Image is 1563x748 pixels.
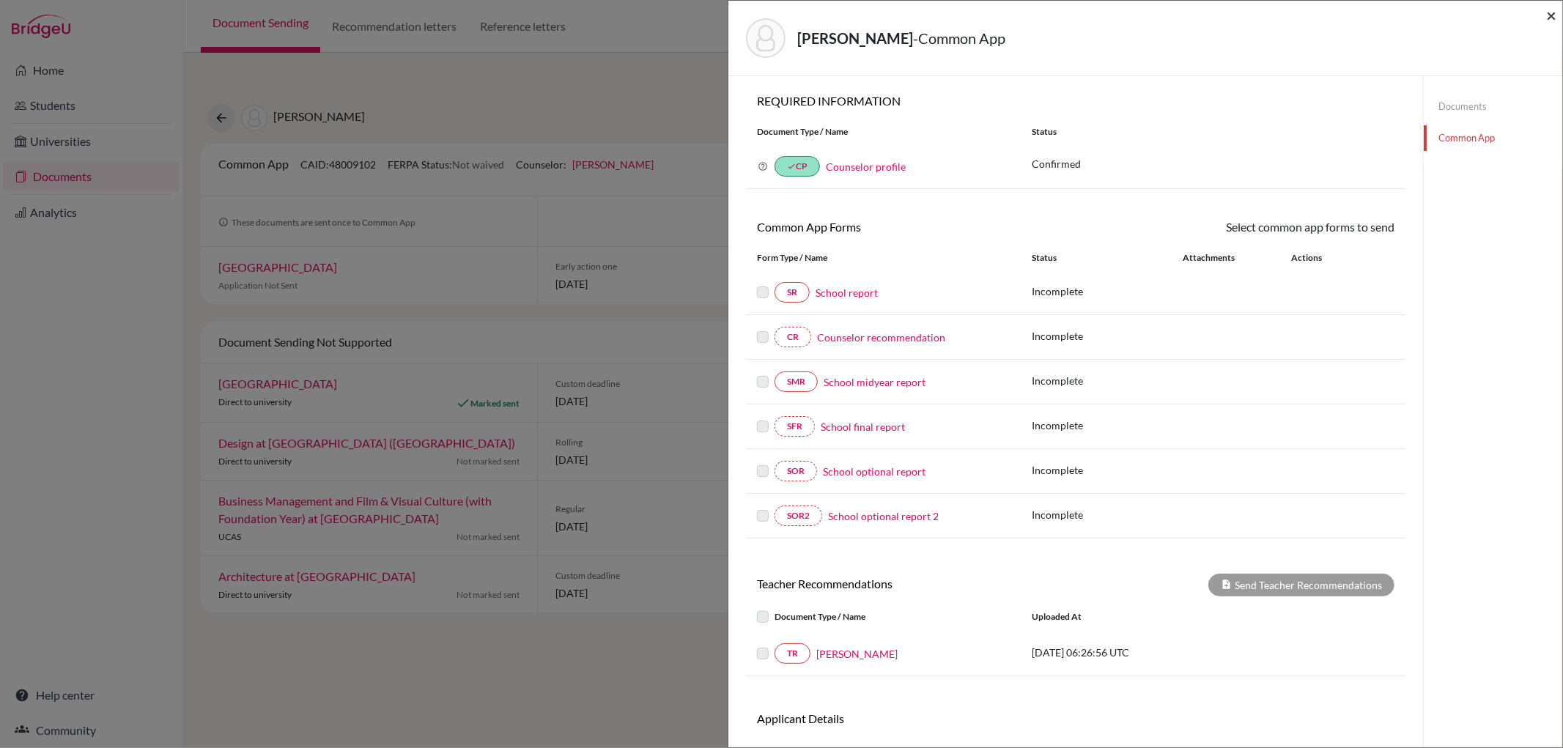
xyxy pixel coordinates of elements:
p: Incomplete [1032,284,1183,299]
div: Select common app forms to send [1076,218,1405,236]
a: Counselor profile [826,160,906,173]
strong: [PERSON_NAME] [797,29,913,47]
h6: Teacher Recommendations [746,577,1076,590]
a: School midyear report [824,374,925,390]
p: [DATE] 06:26:56 UTC [1032,645,1230,660]
div: Document Type / Name [746,125,1021,138]
a: [PERSON_NAME] [816,646,898,662]
div: Actions [1274,251,1364,264]
a: doneCP [775,156,820,177]
div: Attachments [1183,251,1274,264]
i: done [787,162,796,171]
a: Documents [1424,94,1562,119]
h6: Applicant Details [757,711,1065,725]
p: Incomplete [1032,373,1183,388]
a: School final report [821,419,905,434]
p: Confirmed [1032,156,1394,171]
a: School optional report [823,464,925,479]
div: Status [1032,251,1183,264]
a: TR [775,643,810,664]
a: SR [775,282,810,303]
a: Counselor recommendation [817,330,945,345]
a: School optional report 2 [828,508,939,524]
a: School report [816,285,878,300]
h6: REQUIRED INFORMATION [746,94,1405,108]
p: Incomplete [1032,507,1183,522]
div: Form Type / Name [746,251,1021,264]
div: Status [1021,125,1405,138]
a: SMR [775,371,818,392]
p: Incomplete [1032,418,1183,433]
a: CR [775,327,811,347]
button: Close [1546,7,1556,24]
p: Incomplete [1032,462,1183,478]
span: - Common App [913,29,1005,47]
div: Document Type / Name [746,608,1021,626]
div: Send Teacher Recommendations [1208,574,1394,596]
a: SFR [775,416,815,437]
div: Uploaded at [1021,608,1241,626]
span: × [1546,4,1556,26]
p: Incomplete [1032,328,1183,344]
a: Common App [1424,125,1562,151]
a: SOR2 [775,506,822,526]
a: SOR [775,461,817,481]
h6: Common App Forms [746,220,1076,234]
